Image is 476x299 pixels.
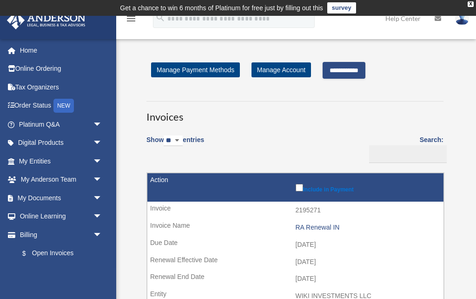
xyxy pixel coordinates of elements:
[147,270,443,288] td: [DATE]
[53,99,74,113] div: NEW
[147,236,443,254] td: [DATE]
[7,225,112,244] a: Billingarrow_drop_down
[146,101,443,124] h3: Invoices
[120,2,323,14] div: Get a chance to win 6 months of Platinum for free just by filling out this
[7,152,116,170] a: My Entitiesarrow_drop_down
[296,182,439,193] label: Include in Payment
[366,134,443,163] label: Search:
[93,152,112,171] span: arrow_drop_down
[146,134,204,156] label: Show entries
[27,248,32,259] span: $
[155,13,165,23] i: search
[7,60,116,78] a: Online Ordering
[4,11,88,29] img: Anderson Advisors Platinum Portal
[7,134,116,152] a: Digital Productsarrow_drop_down
[7,115,116,134] a: Platinum Q&Aarrow_drop_down
[7,96,116,116] a: Order StatusNEW
[7,189,116,207] a: My Documentsarrow_drop_down
[93,207,112,226] span: arrow_drop_down
[93,225,112,245] span: arrow_drop_down
[151,62,240,77] a: Manage Payment Methods
[93,115,112,134] span: arrow_drop_down
[455,12,469,25] img: User Pic
[126,13,137,24] i: menu
[93,134,112,153] span: arrow_drop_down
[164,136,183,146] select: Showentries
[7,41,116,60] a: Home
[93,170,112,190] span: arrow_drop_down
[296,184,303,191] input: Include in Payment
[126,16,137,24] a: menu
[147,202,443,219] td: 2195271
[296,224,439,231] div: RA Renewal IN
[251,62,311,77] a: Manage Account
[7,207,116,226] a: Online Learningarrow_drop_down
[7,170,116,189] a: My Anderson Teamarrow_drop_down
[468,1,474,7] div: close
[327,2,356,14] a: survey
[93,189,112,208] span: arrow_drop_down
[147,253,443,271] td: [DATE]
[369,145,447,163] input: Search:
[7,78,116,96] a: Tax Organizers
[13,263,112,281] a: Past Invoices
[13,244,107,263] a: $Open Invoices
